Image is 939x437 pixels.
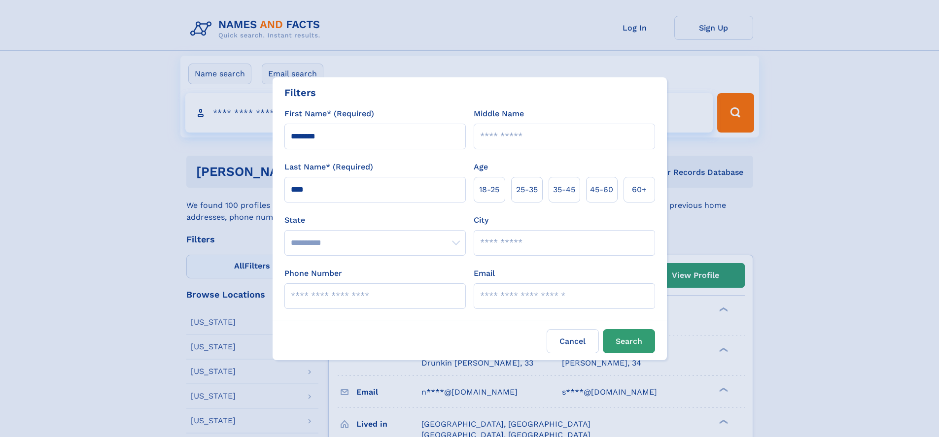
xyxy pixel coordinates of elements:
[632,184,647,196] span: 60+
[603,329,655,353] button: Search
[284,85,316,100] div: Filters
[474,214,488,226] label: City
[284,108,374,120] label: First Name* (Required)
[474,161,488,173] label: Age
[516,184,538,196] span: 25‑35
[590,184,613,196] span: 45‑60
[284,214,466,226] label: State
[284,161,373,173] label: Last Name* (Required)
[547,329,599,353] label: Cancel
[284,268,342,279] label: Phone Number
[479,184,499,196] span: 18‑25
[474,108,524,120] label: Middle Name
[553,184,575,196] span: 35‑45
[474,268,495,279] label: Email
